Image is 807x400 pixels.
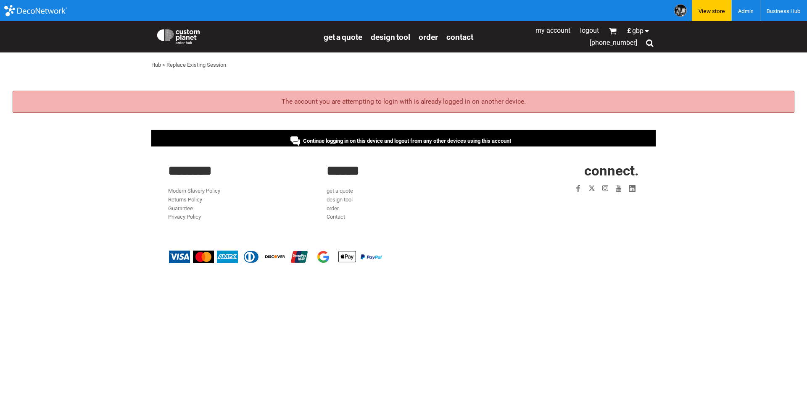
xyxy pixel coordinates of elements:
div: The account you are attempting to login with is already logged in on another device. [13,91,794,113]
a: design tool [327,196,353,203]
h2: CONNECT. [485,164,639,178]
span: Continue logging in on this device and logout from any other devices using this account [303,138,511,144]
span: [PHONE_NUMBER] [590,39,637,47]
a: Custom Planet [151,23,319,48]
img: China UnionPay [289,251,310,263]
a: design tool [371,32,410,42]
img: Discover [265,251,286,263]
img: Apple Pay [337,251,358,263]
a: Guarantee [168,205,193,212]
a: Privacy Policy [168,214,201,220]
a: Returns Policy [168,196,202,203]
a: Logout [580,26,599,34]
a: Hub [151,62,161,68]
a: get a quote [327,188,353,194]
img: Visa [169,251,190,263]
img: Custom Planet [156,27,201,44]
img: PayPal [361,254,382,259]
img: Mastercard [193,251,214,263]
a: order [419,32,438,42]
a: order [327,205,339,212]
img: American Express [217,251,238,263]
span: GBP [632,28,643,34]
a: Modern Slavery Policy [168,188,220,194]
img: Diners Club [241,251,262,263]
a: Contact [446,32,473,42]
span: £ [627,28,632,34]
a: Contact [327,214,345,220]
a: My Account [535,26,570,34]
img: Google Pay [313,251,334,263]
a: get a quote [324,32,362,42]
iframe: Customer reviews powered by Trustpilot [523,200,639,210]
div: Replace Existing Session [166,61,226,70]
div: > [162,61,165,70]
